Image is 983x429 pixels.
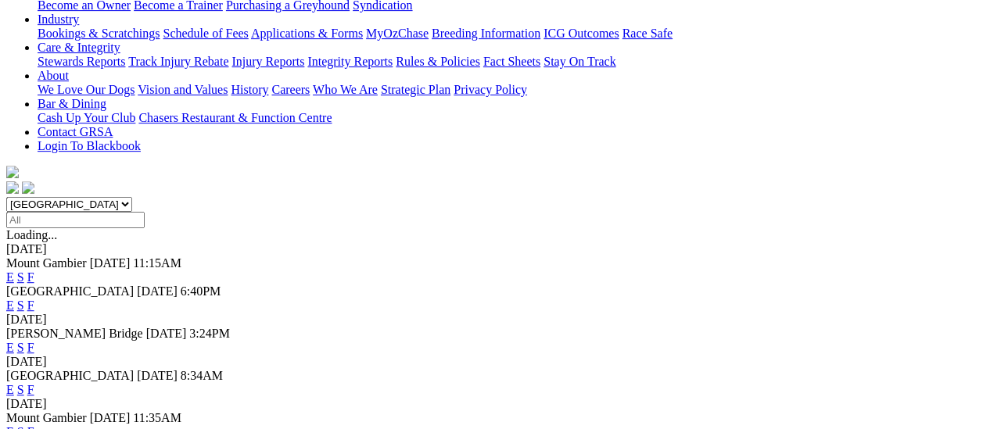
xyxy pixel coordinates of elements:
[6,242,977,256] div: [DATE]
[6,270,14,284] a: E
[133,411,181,424] span: 11:35AM
[38,41,120,54] a: Care & Integrity
[6,369,134,382] span: [GEOGRAPHIC_DATA]
[17,299,24,312] a: S
[622,27,672,40] a: Race Safe
[271,83,310,96] a: Careers
[38,27,977,41] div: Industry
[6,383,14,396] a: E
[17,341,24,354] a: S
[544,27,619,40] a: ICG Outcomes
[38,125,113,138] a: Contact GRSA
[38,27,160,40] a: Bookings & Scratchings
[231,83,268,96] a: History
[6,411,87,424] span: Mount Gambier
[544,55,615,68] a: Stay On Track
[6,181,19,194] img: facebook.svg
[38,139,141,152] a: Login To Blackbook
[313,83,378,96] a: Who We Are
[181,284,221,298] span: 6:40PM
[133,256,181,270] span: 11:15AM
[251,27,363,40] a: Applications & Forms
[483,55,540,68] a: Fact Sheets
[22,181,34,194] img: twitter.svg
[231,55,304,68] a: Injury Reports
[146,327,187,340] span: [DATE]
[128,55,228,68] a: Track Injury Rebate
[189,327,230,340] span: 3:24PM
[38,83,135,96] a: We Love Our Dogs
[38,97,106,110] a: Bar & Dining
[6,397,977,411] div: [DATE]
[38,69,69,82] a: About
[181,369,223,382] span: 8:34AM
[27,383,34,396] a: F
[6,228,57,241] span: Loading...
[90,411,131,424] span: [DATE]
[6,256,87,270] span: Mount Gambier
[137,369,178,382] span: [DATE]
[6,284,134,298] span: [GEOGRAPHIC_DATA]
[27,341,34,354] a: F
[432,27,540,40] a: Breeding Information
[17,270,24,284] a: S
[396,55,480,68] a: Rules & Policies
[366,27,429,40] a: MyOzChase
[6,313,977,327] div: [DATE]
[38,55,977,69] div: Care & Integrity
[17,383,24,396] a: S
[38,13,79,26] a: Industry
[38,111,135,124] a: Cash Up Your Club
[6,355,977,369] div: [DATE]
[90,256,131,270] span: [DATE]
[38,83,977,97] div: About
[6,341,14,354] a: E
[381,83,450,96] a: Strategic Plan
[6,299,14,312] a: E
[27,270,34,284] a: F
[138,83,228,96] a: Vision and Values
[137,284,178,298] span: [DATE]
[6,166,19,178] img: logo-grsa-white.png
[38,111,977,125] div: Bar & Dining
[163,27,248,40] a: Schedule of Fees
[138,111,332,124] a: Chasers Restaurant & Function Centre
[307,55,393,68] a: Integrity Reports
[454,83,527,96] a: Privacy Policy
[38,55,125,68] a: Stewards Reports
[6,212,145,228] input: Select date
[6,327,143,340] span: [PERSON_NAME] Bridge
[27,299,34,312] a: F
